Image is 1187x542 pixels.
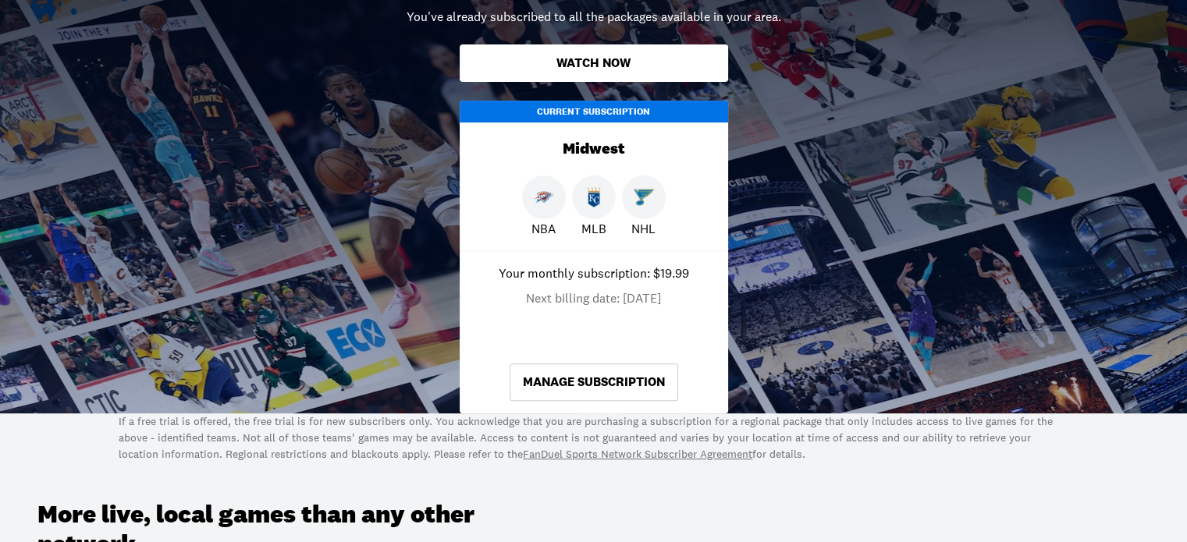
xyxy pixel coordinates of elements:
[581,219,606,238] p: MLB
[460,44,728,82] button: Watch Now
[584,187,604,207] img: Royals
[526,289,661,307] p: Next billing date: [DATE]
[460,101,728,122] div: Current Subscription
[407,7,781,26] p: You've already subscribed to all the packages available in your area.
[523,447,752,461] a: FanDuel Sports Network Subscriber Agreement
[631,219,656,238] p: NHL
[119,413,1068,462] p: If a free trial is offered, the free trial is for new subscribers only. You acknowledge that you ...
[499,264,689,282] p: Your monthly subscription: $19.99
[460,122,728,175] div: Midwest
[534,187,554,207] img: Thunder
[634,187,654,207] img: Blues
[531,219,556,238] p: NBA
[510,363,678,401] a: Manage Subscription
